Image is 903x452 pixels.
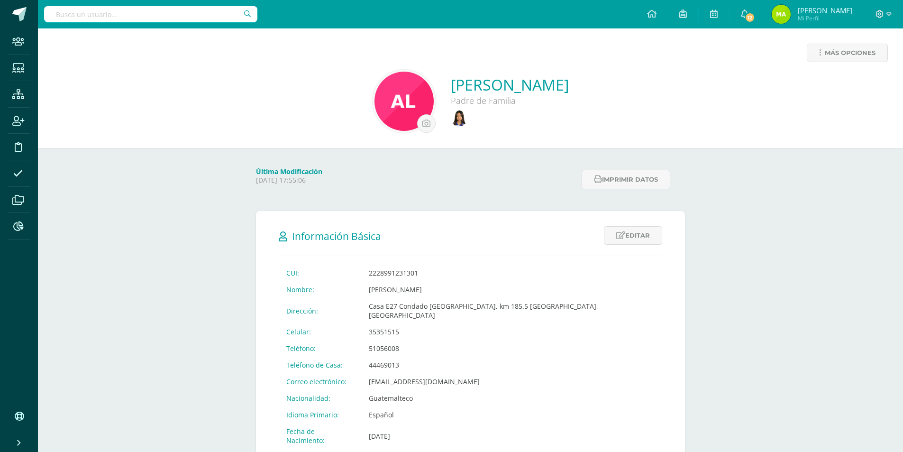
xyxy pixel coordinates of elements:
[279,357,361,373] td: Teléfono de Casa:
[279,281,361,298] td: Nombre:
[798,14,852,22] span: Mi Perfil
[361,340,662,357] td: 51056008
[361,390,662,406] td: Guatemalteco
[279,406,361,423] td: Idioma Primario:
[361,373,662,390] td: [EMAIL_ADDRESS][DOMAIN_NAME]
[279,265,361,281] td: CUI:
[745,12,755,23] span: 12
[256,167,576,176] h4: Última Modificación
[279,340,361,357] td: Teléfono:
[279,373,361,390] td: Correo electrónico:
[256,176,576,184] p: [DATE] 17:55:06
[451,95,569,106] div: Padre de Familia
[361,406,662,423] td: Español
[279,390,361,406] td: Nacionalidad:
[772,5,791,24] img: 6b1e82ac4bc77c91773989d943013bd5.png
[825,44,876,62] span: Más opciones
[279,323,361,340] td: Celular:
[361,281,662,298] td: [PERSON_NAME]
[279,298,361,323] td: Dirección:
[292,230,381,243] span: Información Básica
[361,265,662,281] td: 2228991231301
[374,72,434,131] img: f246d600935effbe7c033e811f377a5e.png
[807,44,888,62] a: Más opciones
[361,323,662,340] td: 35351515
[279,423,361,449] td: Fecha de Nacimiento:
[361,298,662,323] td: Casa E27 Condado [GEOGRAPHIC_DATA], km 185.5 [GEOGRAPHIC_DATA], [GEOGRAPHIC_DATA]
[451,74,569,95] a: [PERSON_NAME]
[451,110,467,127] img: 9b46834795fd89061782854a55c4fba3.png
[582,170,670,189] button: Imprimir datos
[361,423,662,449] td: [DATE]
[44,6,257,22] input: Busca un usuario...
[798,6,852,15] span: [PERSON_NAME]
[604,226,662,245] a: Editar
[361,357,662,373] td: 44469013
